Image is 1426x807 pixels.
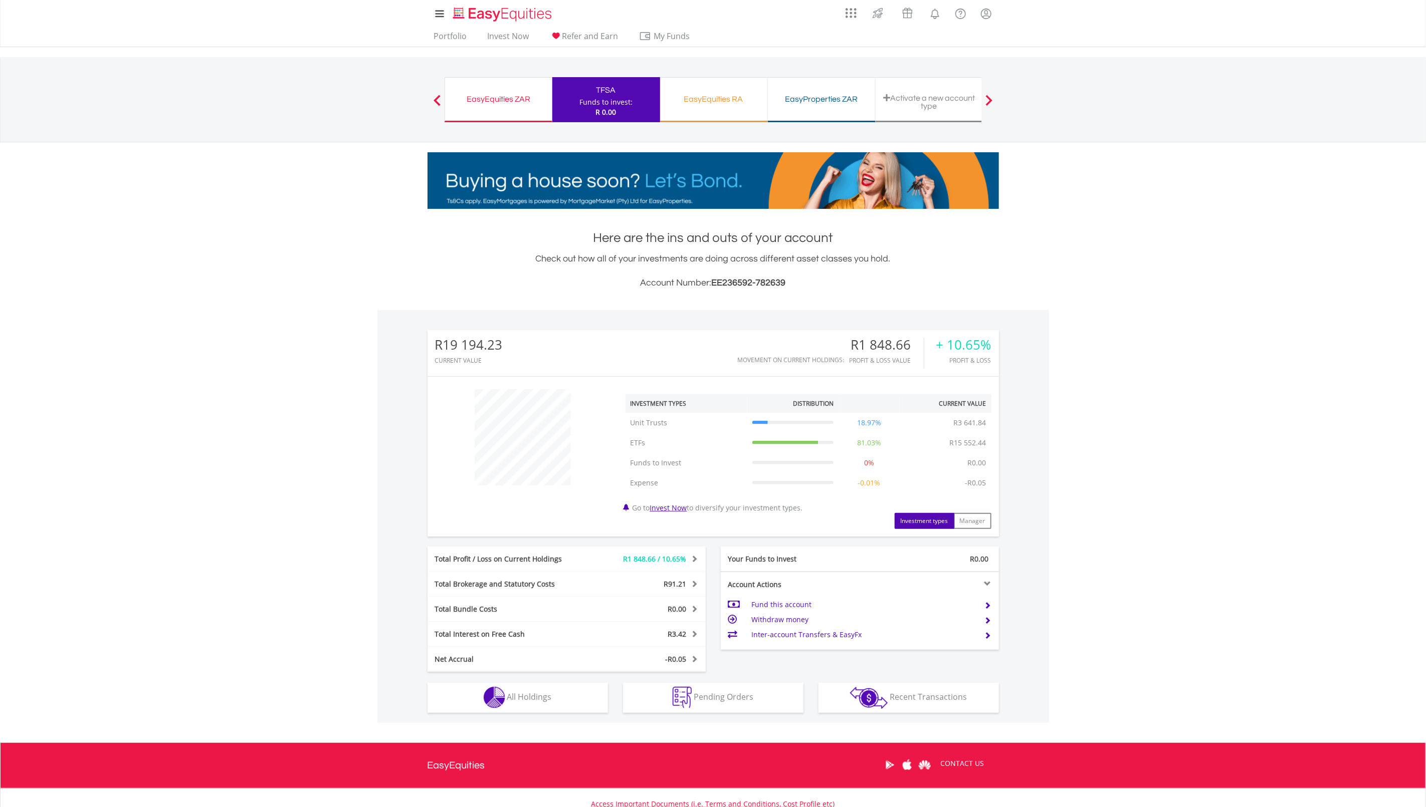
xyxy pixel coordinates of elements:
[890,691,967,702] span: Recent Transactions
[738,357,845,363] div: Movement on Current Holdings:
[945,433,991,453] td: R15 552.44
[484,687,505,708] img: holdings-wht.png
[666,654,687,664] span: -R0.05
[721,554,860,564] div: Your Funds to Invest
[751,612,976,627] td: Withdraw money
[596,107,617,117] span: R 0.00
[774,92,869,106] div: EasyProperties ZAR
[428,579,590,589] div: Total Brokerage and Statutory Costs
[882,94,977,110] div: Activate a new account type
[558,83,654,97] div: TFSA
[850,338,924,352] div: R1 848.66
[954,513,991,529] button: Manager
[428,276,999,290] h3: Account Number:
[639,30,705,43] span: My Funds
[451,6,556,23] img: EasyEquities_Logo.png
[428,554,590,564] div: Total Profit / Loss on Current Holdings
[579,97,633,107] div: Funds to invest:
[721,580,860,590] div: Account Actions
[428,629,590,639] div: Total Interest on Free Cash
[793,399,834,408] div: Distribution
[562,31,619,42] span: Refer and Earn
[428,604,590,614] div: Total Bundle Costs
[895,513,954,529] button: Investment types
[899,5,916,21] img: vouchers-v2.svg
[626,413,747,433] td: Unit Trusts
[626,453,747,473] td: Funds to Invest
[626,473,747,493] td: Expense
[428,683,608,713] button: All Holdings
[694,691,753,702] span: Pending Orders
[666,92,761,106] div: EasyEquities RA
[839,433,900,453] td: 81.03%
[839,453,900,473] td: 0%
[960,473,991,493] td: -R0.05
[751,597,976,612] td: Fund this account
[428,252,999,290] div: Check out how all of your investments are doing across different asset classes you hold.
[839,413,900,433] td: 18.97%
[970,554,989,564] span: R0.00
[850,687,888,709] img: transactions-zar-wht.png
[819,683,999,713] button: Recent Transactions
[922,3,948,23] a: Notifications
[624,554,687,564] span: R1 848.66 / 10.65%
[650,503,687,512] a: Invest Now
[428,743,485,788] a: EasyEquities
[626,433,747,453] td: ETFs
[712,278,786,288] span: EE236592-782639
[850,357,924,364] div: Profit & Loss Value
[664,579,687,589] span: R91.21
[673,687,692,708] img: pending_instructions-wht.png
[449,3,556,23] a: Home page
[839,473,900,493] td: -0.01%
[949,413,991,433] td: R3 641.84
[973,3,999,25] a: My Profile
[428,654,590,664] div: Net Accrual
[546,31,623,47] a: Refer and Earn
[751,627,976,642] td: Inter-account Transfers & EasyFx
[507,691,552,702] span: All Holdings
[916,749,934,780] a: Huawei
[623,683,803,713] button: Pending Orders
[934,749,991,777] a: CONTACT US
[484,31,533,47] a: Invest Now
[963,453,991,473] td: R0.00
[428,229,999,247] h1: Here are the ins and outs of your account
[435,338,503,352] div: R19 194.23
[668,604,687,614] span: R0.00
[618,384,999,529] div: Go to to diversify your investment types.
[846,8,857,19] img: grid-menu-icon.svg
[893,3,922,21] a: Vouchers
[936,338,991,352] div: + 10.65%
[428,152,999,209] img: EasyMortage Promotion Banner
[451,92,546,106] div: EasyEquities ZAR
[839,3,863,19] a: AppsGrid
[936,357,991,364] div: Profit & Loss
[900,394,991,413] th: Current Value
[430,31,471,47] a: Portfolio
[435,357,503,364] div: CURRENT VALUE
[626,394,747,413] th: Investment Types
[881,749,899,780] a: Google Play
[870,5,886,21] img: thrive-v2.svg
[899,749,916,780] a: Apple
[668,629,687,639] span: R3.42
[948,3,973,23] a: FAQ's and Support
